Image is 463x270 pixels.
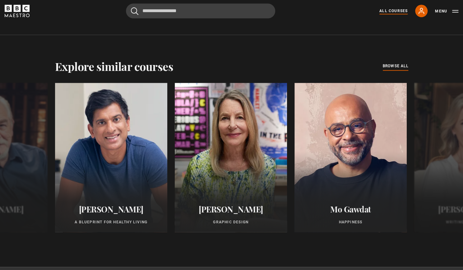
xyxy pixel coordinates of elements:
h2: [PERSON_NAME] [63,204,160,214]
h2: Mo Gawdat [302,204,399,214]
p: Graphic Design [182,219,280,225]
p: Happiness [302,219,399,225]
h2: [PERSON_NAME] [182,204,280,214]
a: All Courses [379,8,408,14]
a: [PERSON_NAME] Graphic Design [175,83,287,232]
span: browse all [383,63,408,69]
button: Submit the search query [131,7,138,15]
svg: BBC Maestro [5,5,30,17]
a: browse all [383,63,408,70]
input: Search [126,3,275,18]
a: [PERSON_NAME] A Blueprint for Healthy Living [55,83,167,232]
button: Toggle navigation [435,8,458,14]
a: Mo Gawdat Happiness [294,83,407,232]
h2: Explore similar courses [55,60,174,73]
p: A Blueprint for Healthy Living [63,219,160,225]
